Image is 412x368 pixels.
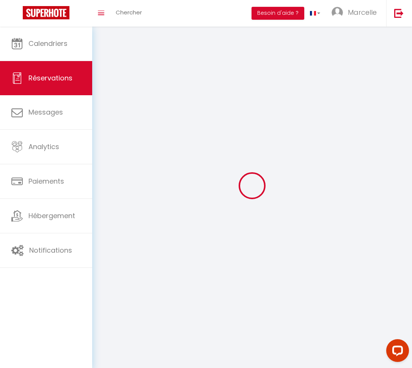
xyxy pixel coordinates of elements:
span: Réservations [28,73,72,83]
span: Chercher [116,8,142,16]
span: Notifications [29,245,72,255]
button: Besoin d'aide ? [252,7,304,20]
span: Calendriers [28,39,68,48]
img: ... [332,7,343,18]
img: Super Booking [23,6,69,19]
span: Hébergement [28,211,75,220]
span: Marcelle [348,8,377,17]
span: Paiements [28,176,64,186]
span: Analytics [28,142,59,151]
span: Messages [28,107,63,117]
img: logout [394,8,404,18]
iframe: LiveChat chat widget [380,336,412,368]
